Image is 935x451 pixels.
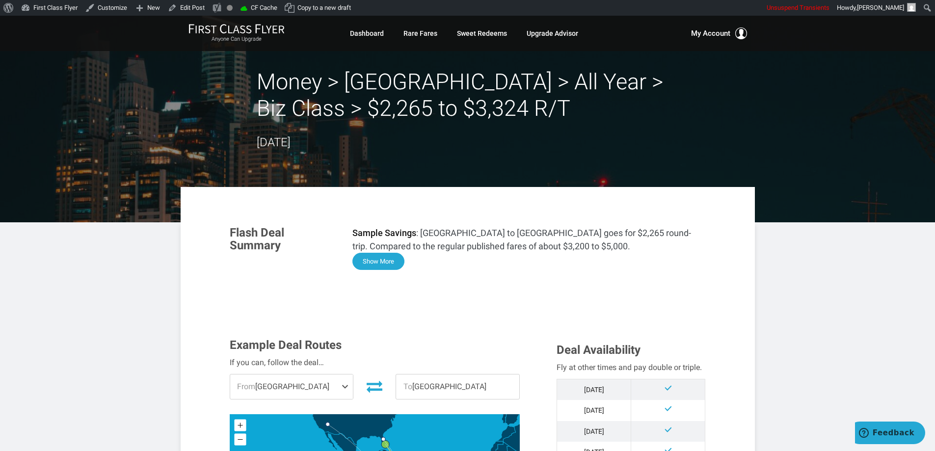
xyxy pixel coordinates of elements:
[403,25,437,42] a: Rare Fares
[230,338,342,352] span: Example Deal Routes
[352,226,706,253] p: : [GEOGRAPHIC_DATA] to [GEOGRAPHIC_DATA] goes for $2,265 round-trip. Compared to the regular publ...
[230,226,338,252] h3: Flash Deal Summary
[230,374,353,399] span: [GEOGRAPHIC_DATA]
[361,375,388,397] button: Invert Route Direction
[237,382,255,391] span: From
[557,400,631,421] td: [DATE]
[502,412,507,424] path: Portugal
[457,25,507,42] a: Sweet Redeems
[352,253,404,270] button: Show More
[855,422,925,446] iframe: Opens a widget where you can find more information
[257,135,291,149] time: [DATE]
[350,25,384,42] a: Dashboard
[381,440,396,448] g: Miami
[230,356,520,369] div: If you can, follow the deal…
[188,24,285,43] a: First Class FlyerAnyone Can Upgrade
[381,437,390,441] g: Orlando
[352,228,416,238] strong: Sample Savings
[502,408,523,425] path: Spain
[403,382,412,391] span: To
[188,24,285,34] img: First Class Flyer
[557,379,631,400] td: [DATE]
[557,361,705,374] div: Fly at other times and pay double or triple.
[396,374,519,399] span: [GEOGRAPHIC_DATA]
[557,343,641,357] span: Deal Availability
[557,421,631,442] td: [DATE]
[691,27,747,39] button: My Account
[857,4,904,11] span: [PERSON_NAME]
[188,36,285,43] small: Anyone Can Upgrade
[767,4,829,11] span: Unsuspend Transients
[326,422,334,426] g: Las Vegas
[527,25,578,42] a: Upgrade Advisor
[257,69,679,122] h2: Money > [GEOGRAPHIC_DATA] > All Year > Biz Class > $2,265 to $3,324 R/T
[691,27,730,39] span: My Account
[496,425,515,441] path: Morocco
